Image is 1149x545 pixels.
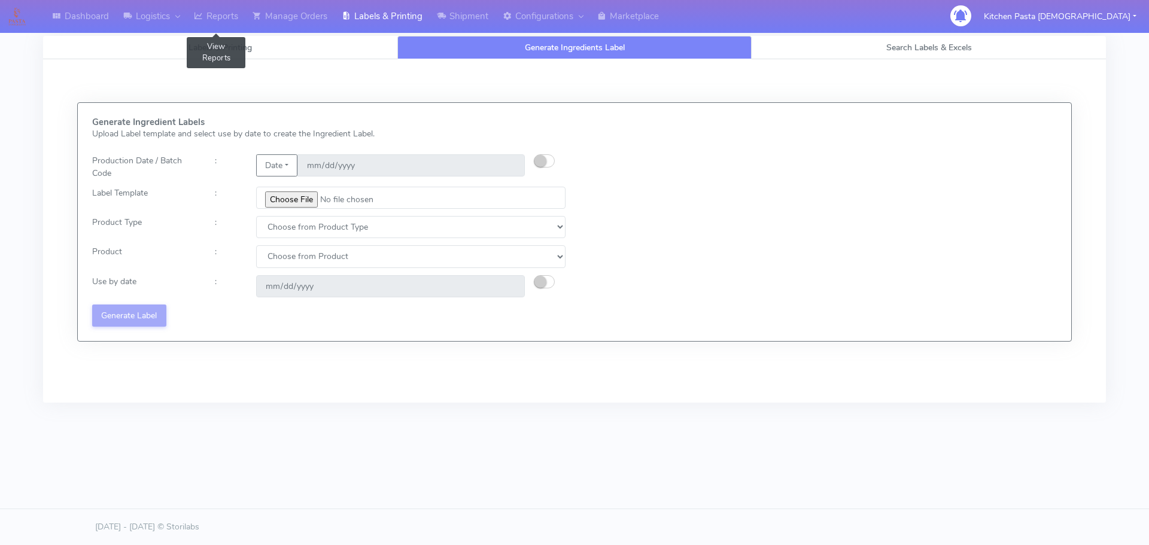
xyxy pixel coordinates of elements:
[92,305,166,327] button: Generate Label
[83,154,206,179] div: Production Date / Batch Code
[206,245,247,267] div: :
[83,245,206,267] div: Product
[43,36,1106,59] ul: Tabs
[256,154,297,176] button: Date
[83,187,206,209] div: Label Template
[189,42,252,53] span: Labels & Printing
[975,4,1145,29] button: Kitchen Pasta [DEMOGRAPHIC_DATA]
[206,154,247,179] div: :
[92,127,566,140] p: Upload Label template and select use by date to create the Ingredient Label.
[83,216,206,238] div: Product Type
[92,117,566,127] h5: Generate Ingredient Labels
[886,42,972,53] span: Search Labels & Excels
[83,275,206,297] div: Use by date
[206,216,247,238] div: :
[206,275,247,297] div: :
[525,42,625,53] span: Generate Ingredients Label
[206,187,247,209] div: :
